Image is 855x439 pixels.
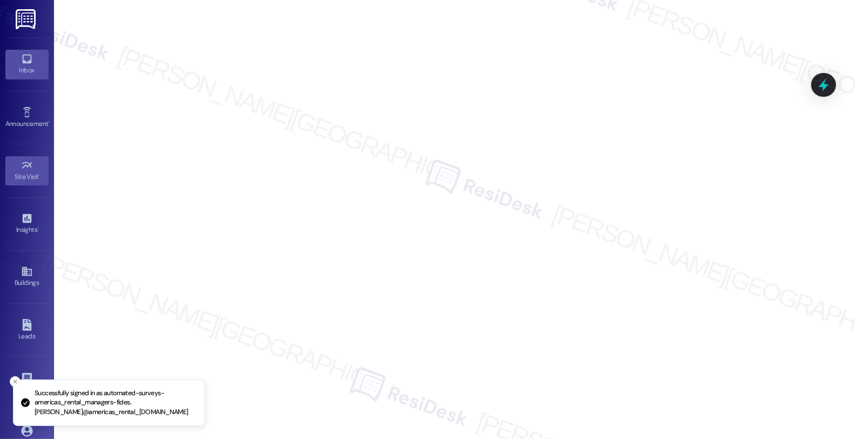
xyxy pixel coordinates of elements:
[35,389,196,417] p: Successfully signed in as automated-surveys-americas_rental_managers-fides.[PERSON_NAME]@americas...
[5,209,49,238] a: Insights •
[39,171,41,179] span: •
[5,369,49,398] a: Templates •
[5,316,49,345] a: Leads
[37,224,39,232] span: •
[5,262,49,291] a: Buildings
[5,156,49,185] a: Site Visit •
[5,50,49,79] a: Inbox
[10,376,21,387] button: Close toast
[48,118,50,126] span: •
[16,9,38,29] img: ResiDesk Logo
